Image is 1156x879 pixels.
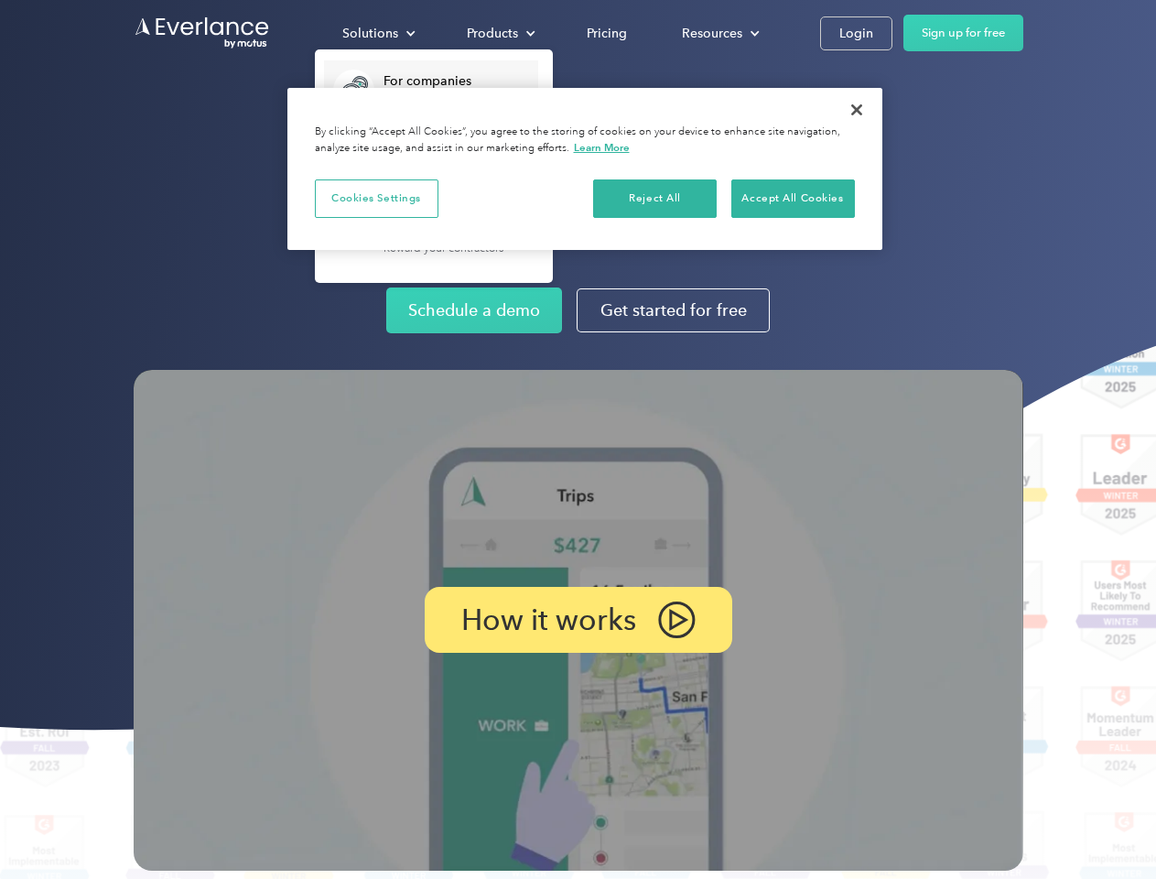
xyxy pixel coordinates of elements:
[820,16,892,50] a: Login
[839,22,873,45] div: Login
[593,179,717,218] button: Reject All
[587,22,627,45] div: Pricing
[731,179,855,218] button: Accept All Cookies
[386,288,562,333] a: Schedule a demo
[315,179,438,218] button: Cookies Settings
[664,17,774,49] div: Resources
[467,22,518,45] div: Products
[324,60,538,120] a: For companiesEasy vehicle reimbursements
[837,90,877,130] button: Close
[682,22,742,45] div: Resources
[568,17,645,49] a: Pricing
[315,125,855,157] div: By clicking “Accept All Cookies”, you agree to the storing of cookies on your device to enhance s...
[448,17,550,49] div: Products
[461,609,636,631] p: How it works
[135,109,227,147] input: Submit
[315,49,553,283] nav: Solutions
[342,22,398,45] div: Solutions
[384,72,529,91] div: For companies
[903,15,1023,51] a: Sign up for free
[324,17,430,49] div: Solutions
[134,16,271,50] a: Go to homepage
[577,288,770,332] a: Get started for free
[287,88,882,250] div: Cookie banner
[287,88,882,250] div: Privacy
[574,141,630,154] a: More information about your privacy, opens in a new tab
